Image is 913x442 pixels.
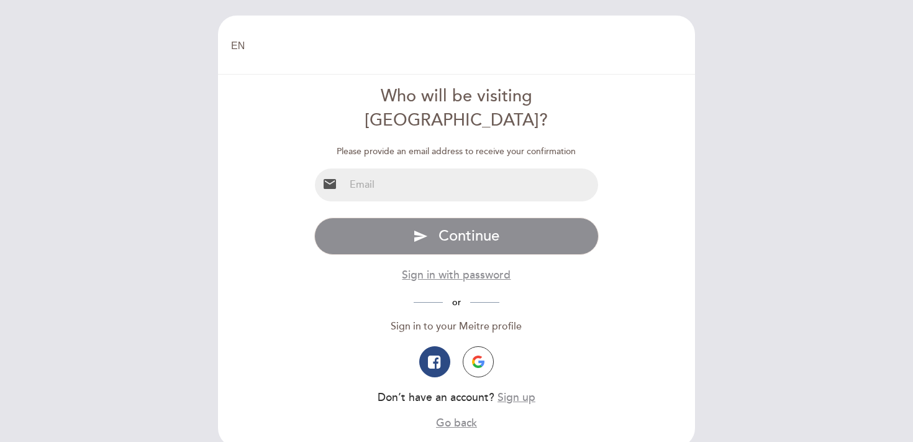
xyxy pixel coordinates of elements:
[345,168,599,201] input: Email
[497,390,535,405] button: Sign up
[314,145,599,158] div: Please provide an email address to receive your confirmation
[402,267,511,283] button: Sign in with password
[314,218,599,255] button: send Continue
[322,177,337,191] i: email
[378,391,494,404] span: Don’t have an account?
[443,297,470,308] span: or
[314,85,599,133] div: Who will be visiting [GEOGRAPHIC_DATA]?
[438,227,499,245] span: Continue
[413,229,428,244] i: send
[472,356,484,368] img: icon-google.png
[314,320,599,334] div: Sign in to your Meitre profile
[436,415,477,431] button: Go back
